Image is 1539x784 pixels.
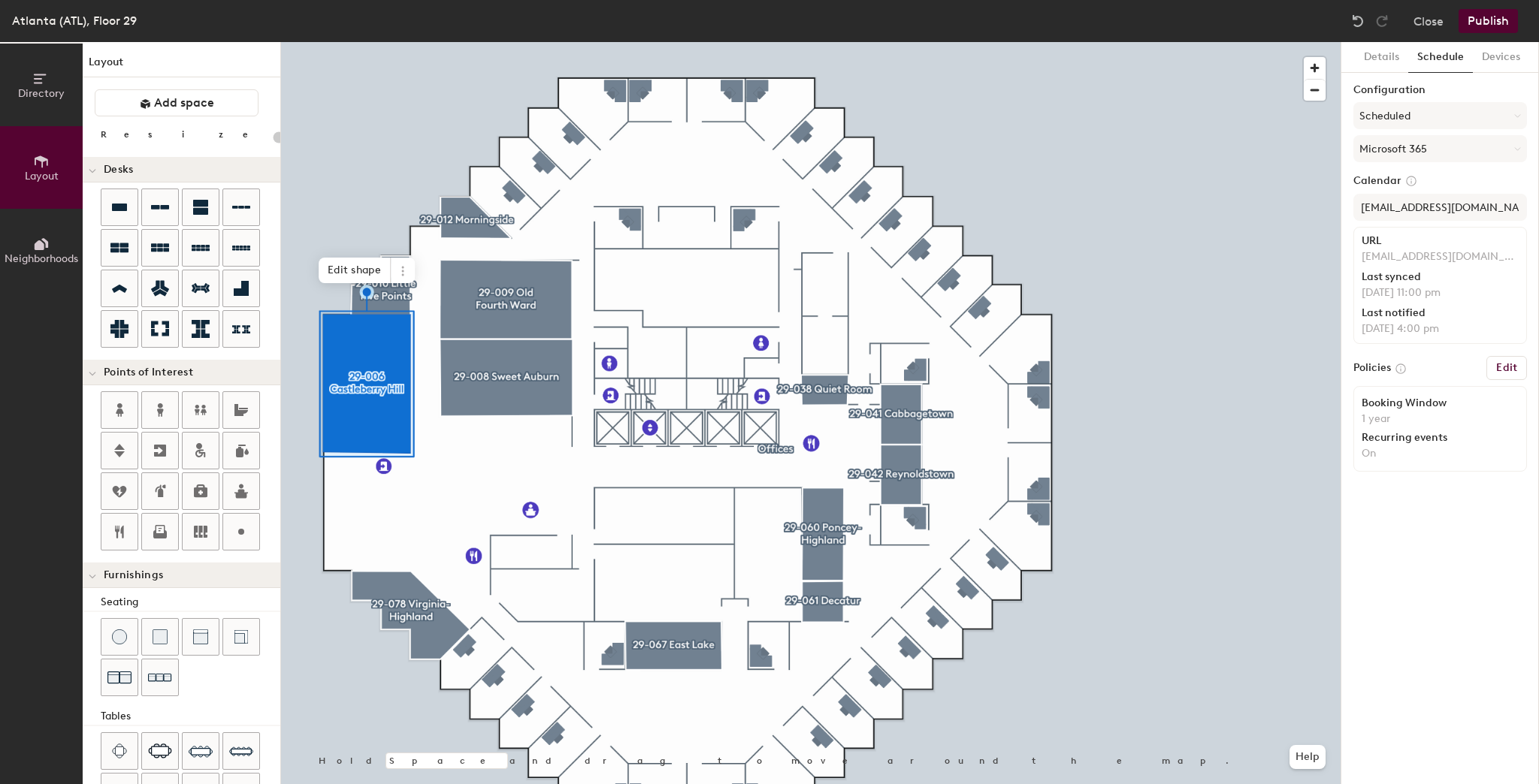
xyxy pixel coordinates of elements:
[1362,271,1519,283] div: Last synced
[1362,397,1519,409] div: Booking Window
[148,743,172,758] img: Six seat table
[1362,286,1519,300] p: [DATE] 11:00 pm
[1362,250,1519,264] p: [EMAIL_ADDRESS][DOMAIN_NAME]
[1353,174,1527,188] label: Calendar
[154,95,214,110] span: Add space
[193,629,208,644] img: Couch (middle)
[104,366,193,378] span: Points of Interest
[1355,42,1408,73] button: Details
[1362,447,1519,460] p: On
[141,732,179,770] button: Six seat table
[1353,362,1391,374] label: Policies
[1290,745,1326,769] button: Help
[1362,322,1519,336] p: [DATE] 4:00 pm
[112,629,127,644] img: Stool
[1414,9,1444,33] button: Close
[1473,42,1529,73] button: Devices
[1362,412,1519,426] p: 1 year
[83,54,280,77] h1: Layout
[222,732,260,770] button: Ten seat table
[189,739,213,763] img: Eight seat table
[1353,194,1527,221] input: Add calendar email
[101,618,138,656] button: Stool
[319,258,391,283] span: Edit shape
[141,659,179,696] button: Couch (x3)
[1408,42,1473,73] button: Schedule
[101,128,267,140] div: Resize
[101,732,138,770] button: Four seat table
[104,569,163,581] span: Furnishings
[12,11,137,30] div: Atlanta (ATL), Floor 29
[1496,362,1517,374] h6: Edit
[153,629,168,644] img: Cushion
[182,618,219,656] button: Couch (middle)
[107,665,132,689] img: Couch (x2)
[229,739,253,763] img: Ten seat table
[1353,102,1527,129] button: Scheduled
[1353,135,1527,162] button: Microsoft 365
[1486,356,1527,380] button: Edit
[101,659,138,696] button: Couch (x2)
[101,594,280,611] div: Seating
[112,743,127,758] img: Four seat table
[104,164,133,176] span: Desks
[1362,307,1519,319] div: Last notified
[141,618,179,656] button: Cushion
[222,618,260,656] button: Couch (corner)
[5,252,78,265] span: Neighborhoods
[1374,14,1389,29] img: Redo
[148,666,172,689] img: Couch (x3)
[1362,432,1519,444] div: Recurring events
[1350,14,1365,29] img: Undo
[101,708,280,725] div: Tables
[234,629,249,644] img: Couch (corner)
[25,170,59,182] span: Layout
[1459,9,1518,33] button: Publish
[18,87,65,100] span: Directory
[182,732,219,770] button: Eight seat table
[95,89,259,116] button: Add space
[1353,84,1527,96] label: Configuration
[1362,235,1519,247] div: URL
